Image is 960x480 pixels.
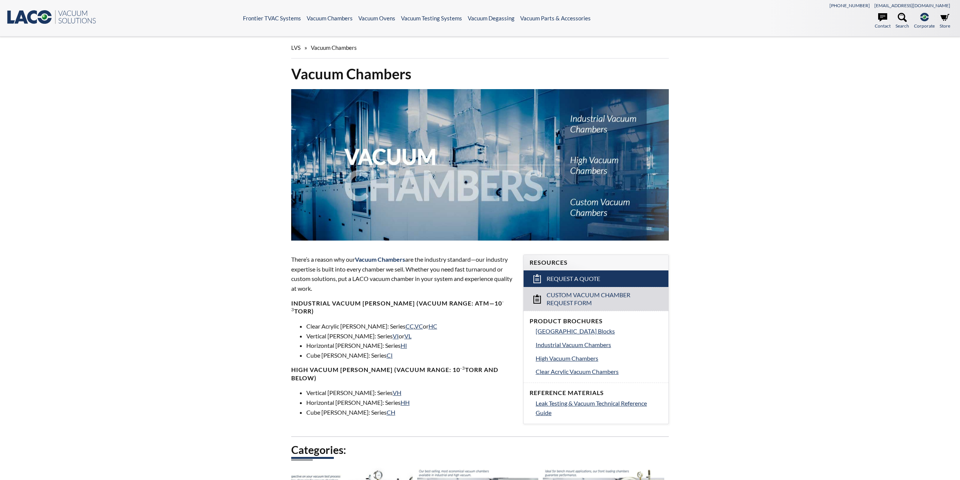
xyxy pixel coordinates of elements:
[306,398,514,407] li: Horizontal [PERSON_NAME]: Series
[291,299,514,315] h4: Industrial Vacuum [PERSON_NAME] (vacuum range: atm—10 Torr)
[401,399,410,406] a: HH
[401,15,462,22] a: Vacuum Testing Systems
[829,3,870,8] a: [PHONE_NUMBER]
[393,332,399,340] a: VI
[306,321,514,331] li: Clear Acrylic [PERSON_NAME]: Series , or
[306,407,514,417] li: Cube [PERSON_NAME]: Series
[387,352,393,359] a: CI
[355,256,405,263] span: Vacuum Chambers
[874,3,950,8] a: [EMAIL_ADDRESS][DOMAIN_NAME]
[536,327,615,335] span: [GEOGRAPHIC_DATA] Blocks
[460,365,465,371] sup: -3
[468,15,515,22] a: Vacuum Degassing
[291,44,301,51] span: LVS
[291,299,504,312] sup: -3
[536,326,662,336] a: [GEOGRAPHIC_DATA] Blocks
[306,341,514,350] li: Horizontal [PERSON_NAME]: Series
[291,366,514,382] h4: High Vacuum [PERSON_NAME] (Vacuum range: 10 Torr and below)
[536,341,611,348] span: Industrial Vacuum Chambers
[393,389,401,396] a: VH
[358,15,395,22] a: Vacuum Ovens
[306,350,514,360] li: Cube [PERSON_NAME]: Series
[387,409,395,416] a: CH
[536,340,662,350] a: Industrial Vacuum Chambers
[291,37,669,59] div: »
[875,13,891,29] a: Contact
[429,323,437,330] a: HC
[291,65,669,83] h1: Vacuum Chambers
[536,398,662,418] a: Leak Testing & Vacuum Technical Reference Guide
[401,342,407,349] a: HI
[530,317,662,325] h4: Product Brochures
[291,443,669,457] h2: Categories:
[307,15,353,22] a: Vacuum Chambers
[406,323,414,330] a: CC
[524,287,668,311] a: Custom Vacuum Chamber Request Form
[243,15,301,22] a: Frontier TVAC Systems
[404,332,412,340] a: VL
[536,368,619,375] span: Clear Acrylic Vacuum Chambers
[311,44,357,51] span: Vacuum Chambers
[914,22,935,29] span: Corporate
[530,259,662,267] h4: Resources
[547,275,600,283] span: Request a Quote
[536,353,662,363] a: High Vacuum Chambers
[306,331,514,341] li: Vertical [PERSON_NAME]: Series or
[536,355,598,362] span: High Vacuum Chambers
[536,367,662,377] a: Clear Acrylic Vacuum Chambers
[524,270,668,287] a: Request a Quote
[536,400,647,417] span: Leak Testing & Vacuum Technical Reference Guide
[520,15,591,22] a: Vacuum Parts & Accessories
[530,389,662,397] h4: Reference Materials
[895,13,909,29] a: Search
[940,13,950,29] a: Store
[291,89,669,241] img: Vacuum Chambers
[415,323,423,330] a: VC
[306,388,514,398] li: Vertical [PERSON_NAME]: Series
[547,291,648,307] span: Custom Vacuum Chamber Request Form
[291,255,514,293] p: There’s a reason why our are the industry standard—our industry expertise is built into every cha...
